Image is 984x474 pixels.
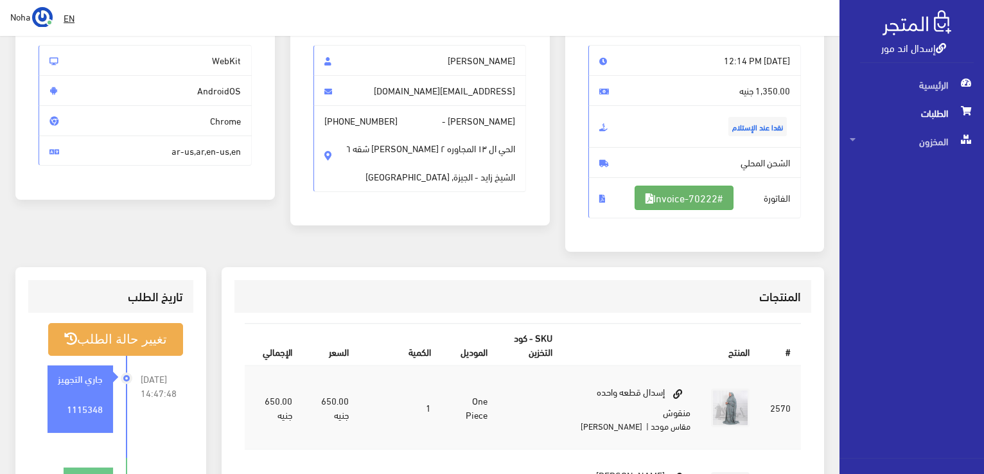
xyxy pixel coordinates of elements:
h3: تاريخ الطلب [39,290,183,303]
td: 650.00 جنيه [303,365,359,449]
span: [PERSON_NAME] [313,45,527,76]
span: [PERSON_NAME] - [313,105,527,192]
span: نقدا عند الإستلام [728,117,787,136]
h3: المنتجات [245,290,801,303]
a: المخزون [839,127,984,155]
u: EN [64,10,75,26]
span: Chrome [39,105,252,136]
strong: 1115348 [67,401,103,416]
span: الرئيسية [850,71,974,99]
span: [DATE] 14:47:48 [141,372,183,400]
td: 2570 [760,365,801,449]
th: # [760,324,801,365]
span: الفاتورة [588,177,802,218]
span: 1,350.00 جنيه [588,75,802,106]
a: الطلبات [839,99,984,127]
a: EN [58,6,80,30]
span: الطلبات [850,99,974,127]
td: إسدال قطعه واحده منقوش [563,365,701,449]
img: . [883,10,951,35]
th: الكمية [359,324,441,365]
span: [EMAIL_ADDRESS][DOMAIN_NAME] [313,75,527,106]
a: #Invoice-70222 [635,186,734,210]
button: تغيير حالة الطلب [48,323,183,356]
th: SKU - كود التخزين [498,324,563,365]
span: AndroidOS [39,75,252,106]
img: ... [32,7,53,28]
a: الرئيسية [839,71,984,99]
span: [DATE] 12:14 PM [588,45,802,76]
td: 1 [359,365,441,449]
span: الحي ال ١٣ المجاوره ٢ [PERSON_NAME] شقه ٦ الشيخ زايد - الجيزة, [GEOGRAPHIC_DATA] [346,128,515,184]
strong: جاري التجهيز [58,371,103,385]
span: ar-us,ar,en-us,en [39,136,252,166]
th: اﻹجمالي [245,324,303,365]
td: 650.00 جنيه [245,365,303,449]
span: Noha [10,8,30,24]
a: ... Noha [10,6,53,27]
td: One Piece [441,365,498,449]
th: الموديل [441,324,498,365]
span: المخزون [850,127,974,155]
a: إسدال اند مور [881,38,946,57]
small: مقاس موحد [651,418,690,434]
th: السعر [303,324,359,365]
span: WebKit [39,45,252,76]
iframe: Drift Widget Chat Controller [15,386,64,435]
th: المنتج [563,324,760,365]
span: [PHONE_NUMBER] [324,114,398,128]
span: الشحن المحلي [588,147,802,178]
small: | [PERSON_NAME] [581,418,649,434]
